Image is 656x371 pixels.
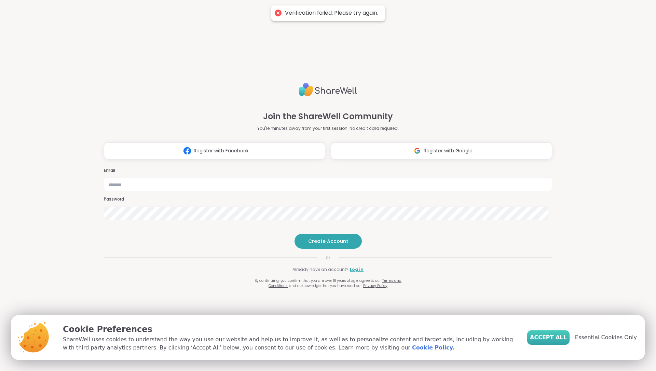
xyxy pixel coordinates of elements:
span: Register with Google [424,147,473,154]
p: Cookie Preferences [63,323,516,335]
p: You're minutes away from your first session. No credit card required. [257,125,399,132]
a: Log in [350,266,364,273]
h3: Email [104,168,552,174]
button: Create Account [295,234,362,249]
a: Privacy Policy [363,283,387,288]
span: Already have an account? [292,266,348,273]
span: Register with Facebook [194,147,249,154]
button: Register with Google [331,142,552,160]
span: Create Account [308,238,348,245]
p: ShareWell uses cookies to understand the way you use our website and help us to improve it, as we... [63,335,516,352]
span: and acknowledge that you have read our [289,283,362,288]
span: By continuing, you confirm that you are over 18 years of age, agree to our [255,278,381,283]
img: ShareWell Logo [299,80,357,99]
button: Accept All [527,330,570,345]
img: ShareWell Logomark [181,145,194,157]
a: Terms and Conditions [269,278,401,288]
span: Accept All [530,333,567,342]
img: ShareWell Logomark [411,145,424,157]
span: or [317,254,339,261]
div: Verification failed. Please try again. [285,10,378,17]
h3: Password [104,196,552,202]
span: Essential Cookies Only [575,333,637,342]
a: Cookie Policy. [412,344,454,352]
button: Register with Facebook [104,142,325,160]
h1: Join the ShareWell Community [263,110,393,123]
